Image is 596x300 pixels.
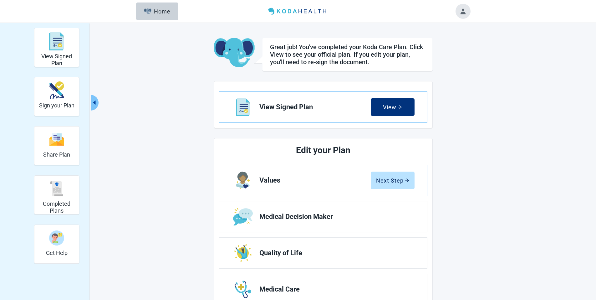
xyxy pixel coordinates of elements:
[46,250,68,256] h2: Get Help
[376,177,409,184] div: Next Step
[398,105,402,109] span: arrow-right
[456,4,471,19] button: Toggle account menu
[371,98,415,116] button: Viewarrow-right
[49,81,64,99] img: make_plan_official-CpYJDfBD.svg
[219,92,427,122] a: View View Signed Plan section
[405,178,409,183] span: arrow-right
[34,126,79,165] div: Share Plan
[34,28,79,67] div: View Signed Plan
[49,32,64,51] img: svg%3e
[259,213,410,220] span: Medical Decision Maker
[259,249,410,257] span: Quality of Life
[371,172,415,189] button: Next Steparrow-right
[266,6,330,16] img: Koda Health
[34,77,79,116] div: Sign your Plan
[91,100,97,106] span: caret-left
[383,104,402,110] div: View
[49,230,64,246] img: person-question-x68TBcxA.svg
[242,143,404,157] h2: Edit your Plan
[270,43,425,66] h1: Great job! You've completed your Koda Care Plan. Click View to see your official plan. If you edi...
[259,103,371,111] span: View Signed Plan
[34,175,79,215] div: Completed Plans
[144,8,171,14] div: Home
[259,286,410,293] span: Medical Care
[37,200,77,214] h2: Completed Plans
[37,53,77,66] h2: View Signed Plan
[39,102,74,109] h2: Sign your Plan
[34,225,79,264] div: Get Help
[214,38,255,68] img: Koda Elephant
[259,177,371,184] span: Values
[219,165,427,196] a: Edit Values section
[136,3,178,20] button: ElephantHome
[49,181,64,196] img: svg%3e
[219,201,427,232] a: Edit Medical Decision Maker section
[144,8,152,14] img: Elephant
[219,238,427,268] a: Edit Quality of Life section
[49,133,64,146] img: svg%3e
[43,151,70,158] h2: Share Plan
[91,95,99,111] button: Collapse menu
